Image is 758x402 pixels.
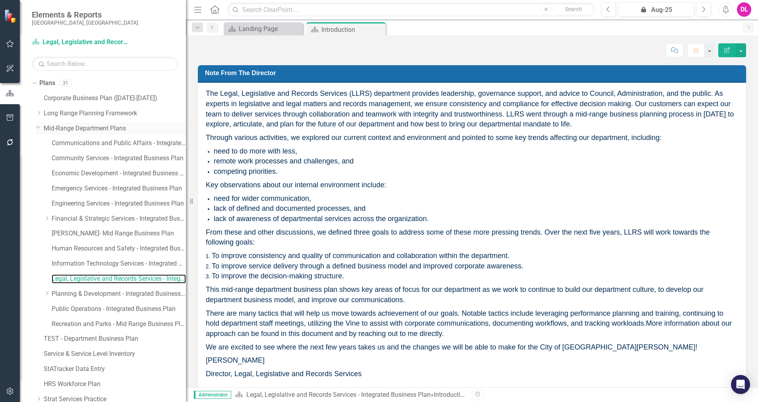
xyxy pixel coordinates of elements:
[194,391,231,399] span: Administrator
[52,244,186,253] a: Human Resources and Safety - Integrated Business Plan
[434,391,468,398] div: Introduction
[39,79,55,88] a: Plans
[228,3,595,17] input: Search ClearPoint...
[52,184,186,193] a: Emergency Services - Integrated Business Plan
[4,9,18,23] img: ClearPoint Strategy
[206,134,661,142] span: Through various activities, we explored our current context and environment and pointed to some k...
[206,181,386,189] span: Key observations about our internal environment include:
[52,305,186,314] a: Public Operations - Integrated Business Plan
[44,109,186,118] a: Long Range Planning Framework
[206,285,704,304] span: This mid-range department business plan shows key areas of focus for our department as we work to...
[52,214,186,223] a: Financial & Strategic Services - Integrated Business Plan
[59,80,72,87] div: 31
[239,24,301,34] div: Landing Page
[44,94,186,103] a: Corporate Business Plan ([DATE]-[DATE])
[52,320,186,329] a: Recreation and Parks - Mid Range Business Plan
[44,334,186,344] a: TEST - Department Business Plan
[52,199,186,208] a: Engineering Services - Integrated Business Plan
[206,343,698,351] span: We are excited to see where the next few years takes us and the changes we will be able to make f...
[44,365,186,374] a: StATracker Data Entry
[206,370,362,378] span: Director, Legal, Legislative and Records Services
[52,274,186,284] a: Legal, Legislative and Records Services - Integrated Business Plan
[44,124,186,133] a: Mid-Range Department Plans
[205,69,742,77] h3: Note from the Director
[52,229,186,238] a: [PERSON_NAME]- Mid Range Business Plan
[214,204,365,212] span: lack of defined and documented processes, and
[32,19,138,26] small: [GEOGRAPHIC_DATA], [GEOGRAPHIC_DATA]
[226,24,301,34] a: Landing Page
[321,25,384,35] div: Introduction
[52,289,186,299] a: Planning & Development - Integrated Business Plan
[52,259,186,268] a: Information Technology Services - Integrated Business Plan
[212,272,344,280] span: To improve the decision-making structure.
[565,6,582,12] span: Search
[206,309,723,328] span: There are many tactics that will help us move towards achievement of our goals. Notable tactics i...
[206,228,710,247] span: From these and other discussions, we defined three goals to address some of these more pressing t...
[214,167,278,175] span: competing priorities.
[621,5,691,15] div: Aug-25
[52,154,186,163] a: Community Services - Integrated Business Plan
[32,57,178,71] input: Search Below...
[32,10,138,19] span: Elements & Reports
[214,157,354,165] span: remote work processes and challenges, and
[206,89,734,128] span: The Legal, Legislative and Records Services (LLRS) department provides leadership, governance sup...
[44,350,186,359] a: Service & Service Level Inventory
[44,380,186,389] a: HRS Workforce Plan
[618,2,694,17] button: Aug-25
[32,38,131,47] a: Legal, Legislative and Records Services - Integrated Business Plan
[737,2,751,17] button: DL
[214,194,311,202] span: need for wider communication,
[206,356,265,364] span: [PERSON_NAME]
[212,252,509,260] span: To improve consistency and quality of communication and collaboration within the department.
[246,391,431,398] a: Legal, Legislative and Records Services - Integrated Business Plan
[235,390,466,400] div: »
[52,169,186,178] a: Economic Development - Integrated Business Plan
[731,375,750,394] div: Open Intercom Messenger
[206,319,732,338] span: More information about our approach can be found in this document and by reaching out to me direc...
[212,262,523,270] span: To improve service delivery through a defined business model and improved corporate awareness.
[214,147,297,155] span: need to do more with less,
[214,215,429,223] span: lack of awareness of departmental services across the organization.
[52,139,186,148] a: Communications and Public Affairs - Integrated Business Plan ([DATE]-[DATE])
[553,4,593,15] button: Search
